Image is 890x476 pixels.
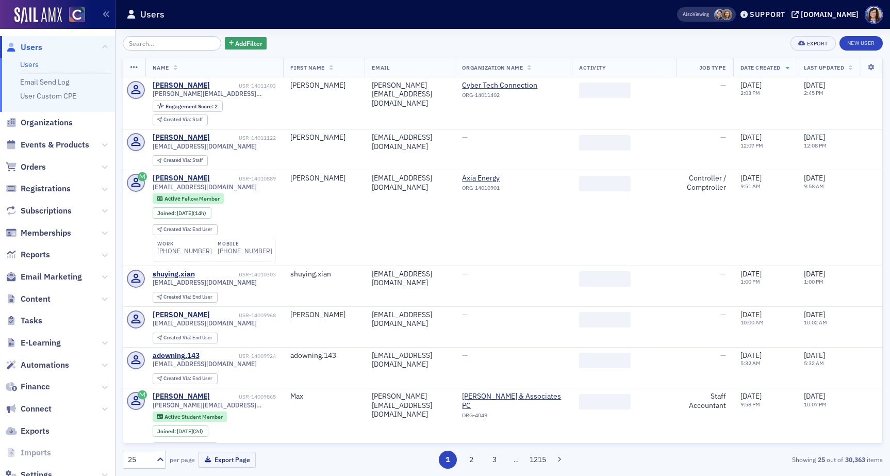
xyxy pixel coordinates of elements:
div: [PERSON_NAME] [153,392,210,401]
div: Controller / Comptroller [683,174,726,192]
span: [DATE] [804,310,825,319]
div: End User [163,227,212,233]
time: 12:08 PM [804,142,827,149]
span: Profile [865,6,883,24]
div: shuying.xian [290,270,357,279]
span: Name [153,64,169,71]
time: 5:32 AM [740,359,761,367]
strong: 30,363 [843,455,867,464]
a: Active Fellow Member [157,195,219,202]
div: Staff [163,158,203,163]
div: adowning.143 [290,351,357,360]
time: 5:32 AM [804,359,824,367]
span: [DATE] [804,391,825,401]
a: Exports [6,425,50,437]
span: [DATE] [177,428,193,435]
a: Orders [6,161,46,173]
a: Email Send Log [20,77,69,87]
button: AddFilter [225,37,267,50]
a: Content [6,293,51,305]
span: ‌ [579,312,631,327]
span: Date Created [740,64,781,71]
a: Events & Products [6,139,89,151]
div: Created Via: Staff [153,114,208,125]
div: [EMAIL_ADDRESS][DOMAIN_NAME] [372,174,448,192]
span: Email [372,64,389,71]
a: Email Marketing [6,271,82,283]
span: Events & Products [21,139,89,151]
span: Active [164,413,182,420]
div: [PHONE_NUMBER] [157,247,212,255]
span: [DATE] [740,269,762,278]
div: [EMAIL_ADDRESS][DOMAIN_NAME] [372,310,448,329]
span: — [462,310,468,319]
span: Lindsay Moore [721,9,732,20]
span: [DATE] [804,269,825,278]
span: Created Via : [163,375,192,382]
span: — [462,269,468,278]
span: — [462,351,468,360]
a: Finance [6,381,50,392]
span: ‌ [579,394,631,409]
time: 12:07 PM [740,142,763,149]
span: [PERSON_NAME][EMAIL_ADDRESS][DOMAIN_NAME] [153,90,276,97]
span: — [720,133,726,142]
span: Memberships [21,227,71,239]
span: — [720,351,726,360]
div: Support [750,10,785,19]
span: Created Via : [163,334,192,341]
span: Finance [21,381,50,392]
div: Export [807,41,828,46]
a: Tasks [6,315,42,326]
div: ORG-14011402 [462,92,556,102]
a: Axia Energy [462,174,556,183]
span: Organizations [21,117,73,128]
div: Created Via: End User [153,442,218,453]
time: 10:02 AM [804,319,827,326]
span: [DATE] [804,80,825,90]
div: [PERSON_NAME][EMAIL_ADDRESS][DOMAIN_NAME] [372,392,448,419]
span: ‌ [579,353,631,368]
span: Subscriptions [21,205,72,217]
div: USR-14010303 [196,271,276,278]
span: ‌ [579,135,631,151]
span: Joined : [157,210,177,217]
a: E-Learning [6,337,61,349]
strong: 25 [816,455,827,464]
span: — [720,80,726,90]
div: [PERSON_NAME][EMAIL_ADDRESS][DOMAIN_NAME] [372,81,448,108]
a: Registrations [6,183,71,194]
a: Users [20,60,39,69]
h1: Users [140,8,164,21]
span: [DATE] [740,80,762,90]
span: Created Via : [163,157,192,163]
a: [PERSON_NAME] [153,310,210,320]
span: Content [21,293,51,305]
a: Active Student Member [157,414,222,420]
span: Orders [21,161,46,173]
a: New User [839,36,883,51]
span: Tasks [21,315,42,326]
time: 1:00 PM [804,278,823,285]
input: Search… [123,36,221,51]
time: 2:45 PM [804,89,823,96]
span: Created Via : [163,226,192,233]
a: [PHONE_NUMBER] [218,247,272,255]
div: work [157,241,212,247]
time: 9:58 AM [804,183,824,190]
div: Staff Accountant [683,392,726,410]
span: Automations [21,359,69,371]
a: [PERSON_NAME] & Associates PC [462,392,565,410]
div: [EMAIL_ADDRESS][DOMAIN_NAME] [372,351,448,369]
span: — [720,269,726,278]
time: 1:00 PM [740,278,760,285]
a: Cyber Tech Connection [462,81,556,90]
time: 9:51 AM [740,183,761,190]
a: [PERSON_NAME] [153,174,210,183]
div: [PERSON_NAME] [153,133,210,142]
div: [PERSON_NAME] [153,81,210,90]
div: Created Via: Staff [153,155,208,166]
div: Also [683,11,693,18]
a: User Custom CPE [20,91,76,101]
